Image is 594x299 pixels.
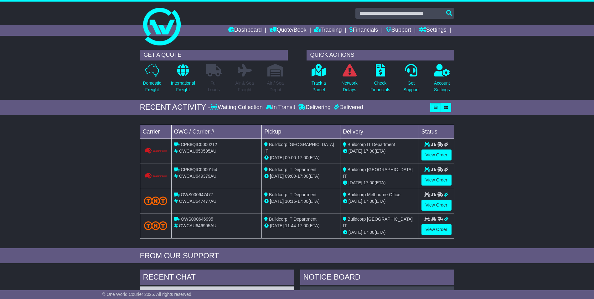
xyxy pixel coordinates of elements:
a: Track aParcel [311,64,326,97]
span: OWCAU646995AU [179,223,216,228]
div: RECENT ACTIVITY - [140,103,211,112]
img: GetCarrierServiceLogo [144,172,168,180]
span: Buildcorp IT Department [269,217,316,222]
p: Account Settings [434,80,450,93]
div: NOTICE BOARD [300,270,454,286]
span: Buildcorp IT Department [269,192,316,197]
span: [DATE] [270,174,284,179]
span: 09:00 [285,174,296,179]
span: OWS000646995 [181,217,213,222]
p: Air / Sea Depot [267,80,284,93]
a: Financials [349,25,378,36]
p: Network Delays [341,80,357,93]
a: NetworkDelays [341,64,358,97]
span: T20250922.0024 [183,290,216,295]
div: QUICK ACTIONS [307,50,454,60]
span: [DATE] [349,180,362,185]
a: Tracking [314,25,342,36]
img: TNT_Domestic.png [144,221,168,230]
td: Status [419,125,454,139]
a: OWCAU649379AU [143,290,181,295]
a: View Order [421,224,452,235]
div: ( ) [143,290,291,295]
img: TNT_Domestic.png [144,197,168,205]
span: [DATE] [270,199,284,204]
span: OWCAU650595AU [179,149,216,154]
p: Full Loads [206,80,222,93]
span: 17:00 [297,199,308,204]
div: (ETA) [343,229,416,236]
div: - (ETA) [264,155,338,161]
div: ( ) [303,290,451,295]
img: GetCarrierServiceLogo [144,147,168,155]
td: Delivery [340,125,419,139]
span: [DATE] [349,230,362,235]
a: InternationalFreight [171,64,195,97]
span: Buildcorp IT Department [269,167,316,172]
div: - (ETA) [264,223,338,229]
span: 11:44 [285,223,296,228]
td: OWC / Carrier # [171,125,262,139]
p: Air & Sea Freight [235,80,254,93]
td: Pickup [262,125,340,139]
div: Delivered [332,104,363,111]
p: Check Financials [370,80,390,93]
div: In Transit [264,104,297,111]
span: Buildcorp Melbourne Office [348,192,400,197]
a: Quote/Book [269,25,306,36]
div: [DATE] 08:50 [265,290,291,295]
div: - (ETA) [264,198,338,205]
a: Dashboard [228,25,262,36]
span: OWCAU647477AU [179,199,216,204]
div: Delivering [297,104,332,111]
span: T20250922.0024 [342,290,375,295]
a: View Order [421,149,452,160]
span: 17:00 [364,230,374,235]
a: CheckFinancials [370,64,390,97]
div: - (ETA) [264,173,338,180]
span: 17:00 [364,180,374,185]
div: RECENT CHAT [140,270,294,286]
span: CPB8QIC0000212 [181,142,217,147]
span: Buildcorp [GEOGRAPHIC_DATA] IT [264,142,334,154]
a: DomesticFreight [142,64,161,97]
div: Waiting Collection [210,104,264,111]
p: Track a Parcel [312,80,326,93]
a: Settings [419,25,447,36]
span: [DATE] [349,199,362,204]
span: 17:00 [364,199,374,204]
span: Buildcorp IT Department [348,142,395,147]
div: GET A QUOTE [140,50,288,60]
span: 17:00 [297,155,308,160]
span: [DATE] [349,149,362,154]
span: 17:00 [297,174,308,179]
span: Buildcorp [GEOGRAPHIC_DATA] IT [343,167,413,179]
div: FROM OUR SUPPORT [140,251,454,260]
span: © One World Courier 2025. All rights reserved. [102,292,193,297]
a: OWCAU649379AU [303,290,341,295]
p: Get Support [403,80,419,93]
span: [DATE] [270,155,284,160]
a: Support [386,25,411,36]
a: View Order [421,175,452,186]
span: 17:00 [297,223,308,228]
span: [DATE] [270,223,284,228]
span: OWCAU649379AU [179,174,216,179]
div: (ETA) [343,198,416,205]
div: (ETA) [343,180,416,186]
a: GetSupport [403,64,419,97]
span: CPB8QIC0000154 [181,167,217,172]
p: International Freight [171,80,195,93]
a: View Order [421,200,452,211]
p: Domestic Freight [143,80,161,93]
span: 17:00 [364,149,374,154]
span: Buildcorp [GEOGRAPHIC_DATA] IT [343,217,413,228]
span: 09:00 [285,155,296,160]
td: Carrier [140,125,171,139]
span: OWS000647477 [181,192,213,197]
div: [DATE] 08:51 [425,290,451,295]
div: (ETA) [343,148,416,155]
span: 10:15 [285,199,296,204]
a: AccountSettings [434,64,450,97]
